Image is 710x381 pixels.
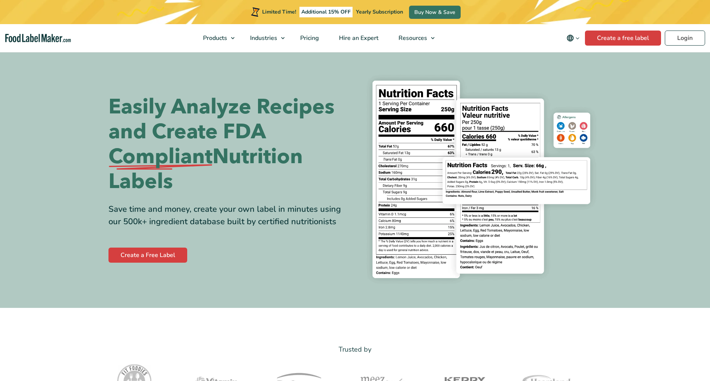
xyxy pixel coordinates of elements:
span: Yearly Subscription [356,8,403,15]
span: Industries [248,34,278,42]
span: Products [201,34,228,42]
div: Save time and money, create your own label in minutes using our 500k+ ingredient database built b... [108,203,350,228]
a: Create a free label [585,31,661,46]
a: Food Label Maker homepage [5,34,71,43]
h1: Easily Analyze Recipes and Create FDA Nutrition Labels [108,95,350,194]
span: Pricing [298,34,320,42]
span: Additional 15% OFF [299,7,353,17]
a: Products [193,24,238,52]
button: Change language [561,31,585,46]
a: Hire an Expert [329,24,387,52]
span: Hire an Expert [337,34,379,42]
a: Industries [240,24,289,52]
span: Resources [396,34,428,42]
a: Resources [389,24,438,52]
a: Pricing [290,24,327,52]
a: Create a Free Label [108,248,187,263]
a: Login [665,31,705,46]
span: Compliant [108,144,212,169]
p: Trusted by [108,344,602,355]
a: Buy Now & Save [409,6,461,19]
span: Limited Time! [262,8,296,15]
